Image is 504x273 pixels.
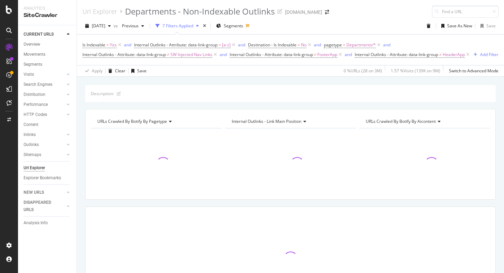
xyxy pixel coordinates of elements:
[24,219,72,227] a: Analysis Info
[24,71,34,78] div: Visits
[345,51,352,58] button: and
[317,50,337,60] span: FooterApp
[110,40,117,50] span: Yes
[355,52,438,57] span: Internal Outlinks - Attribute: data-link-group
[24,41,40,48] div: Overview
[446,65,498,76] button: Switch to Advanced Mode
[96,116,215,127] h4: URLs Crawled By Botify By pagetype
[24,189,65,196] a: NEW URLS
[24,51,72,58] a: Movements
[443,50,465,60] span: HeaderApp
[24,61,42,68] div: Segments
[24,81,65,88] a: Search Engines
[106,42,109,48] span: =
[24,41,72,48] a: Overview
[24,121,38,128] div: Content
[391,68,440,74] div: 1.57 % Visits ( 139K on 9M )
[471,51,498,59] button: Add Filter
[220,52,227,57] div: and
[24,31,54,38] div: CURRENT URLS
[24,199,65,213] a: DISAPPEARED URLS
[129,65,147,76] button: Save
[346,40,376,50] span: Departments/*
[24,61,72,68] a: Segments
[82,8,117,15] a: Url Explorer
[301,40,307,50] span: No
[167,52,169,57] span: ≠
[170,50,212,60] span: SW Injected Nav Links
[222,40,231,50] span: [a-z]
[24,51,45,58] div: Movements
[285,9,322,16] div: [DOMAIN_NAME]
[24,101,65,108] a: Performance
[106,65,125,76] button: Clear
[238,42,245,48] button: and
[124,42,131,48] div: and
[24,174,61,182] div: Explorer Bookmarks
[24,141,39,148] div: Outlinks
[439,20,472,31] button: Save As New
[232,118,301,124] span: Internal Outlinks - Link Main Position
[82,52,166,57] span: Internal Outlinks - Attribute: data-link-group
[125,6,275,17] div: Departments - Non-Indexable Outlinks
[202,22,207,29] div: times
[24,141,65,148] a: Outlinks
[82,20,114,31] button: [DATE]
[230,52,313,57] span: Internal Outlinks - Attribute: data-link-group
[366,118,436,124] span: URLs Crawled By Botify By aicontent
[248,42,297,48] span: Destination - Is Indexable
[24,174,72,182] a: Explorer Bookmarks
[114,23,119,29] span: vs
[92,68,103,74] div: Apply
[230,116,350,127] h4: Internal Outlinks - Link Main Position
[447,23,472,29] div: Save As New
[24,131,36,138] div: Inlinks
[480,52,498,57] div: Add Filter
[115,68,125,74] div: Clear
[24,111,47,118] div: HTTP Codes
[213,20,246,31] button: Segments
[343,42,345,48] span: =
[24,164,72,172] a: Url Explorer
[24,101,48,108] div: Performance
[314,52,317,57] span: ≠
[91,91,114,97] div: Description:
[383,42,390,48] button: and
[162,23,193,29] div: 7 Filters Applied
[364,116,484,127] h4: URLs Crawled By Botify By aicontent
[24,71,65,78] a: Visits
[24,131,65,138] a: Inlinks
[24,219,48,227] div: Analysis Info
[82,65,103,76] button: Apply
[134,42,218,48] span: Internal Outlinks - Attribute: data-link-group
[24,91,65,98] a: Distribution
[97,118,167,124] span: URLs Crawled By Botify By pagetype
[137,68,147,74] div: Save
[486,23,496,29] div: Save
[24,151,65,158] a: Sitemaps
[24,6,71,11] div: Analytics
[119,23,139,29] span: Previous
[24,199,59,213] div: DISAPPEARED URLS
[314,42,321,48] button: and
[24,121,72,128] a: Content
[219,42,221,48] span: =
[119,20,147,31] button: Previous
[224,23,243,29] span: Segments
[24,81,52,88] div: Search Engines
[432,6,498,18] input: Find a URL
[449,68,498,74] div: Switch to Advanced Mode
[153,20,202,31] button: 7 Filters Applied
[24,11,71,19] div: SiteCrawler
[92,23,105,29] span: 2025 Jul. 12th
[24,111,65,118] a: HTTP Codes
[344,68,382,74] div: 0 % URLs ( 28 on 3M )
[24,31,65,38] a: CURRENT URLS
[325,10,329,15] div: arrow-right-arrow-left
[324,42,342,48] span: pagetype
[24,151,41,158] div: Sitemaps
